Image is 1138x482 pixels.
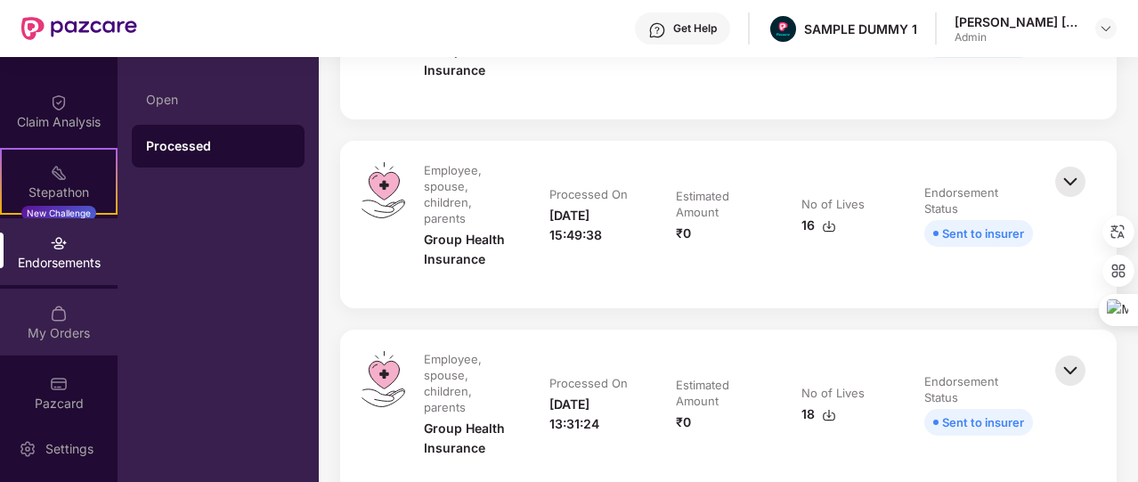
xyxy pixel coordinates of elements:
[21,17,137,40] img: New Pazcare Logo
[804,20,917,37] div: SAMPLE DUMMY 1
[50,375,68,393] img: svg+xml;base64,PHN2ZyBpZD0iUGF6Y2FyZCIgeG1sbnM9Imh0dHA6Ly93d3cudzMub3JnLzIwMDAvc3ZnIiB3aWR0aD0iMj...
[50,234,68,252] img: svg+xml;base64,PHN2ZyBpZD0iRW5kb3JzZW1lbnRzIiB4bWxucz0iaHR0cDovL3d3dy53My5vcmcvMjAwMC9zdmciIHdpZH...
[21,206,96,220] div: New Challenge
[362,162,405,218] img: svg+xml;base64,PHN2ZyB4bWxucz0iaHR0cDovL3d3dy53My5vcmcvMjAwMC9zdmciIHdpZHRoPSI0OS4zMiIgaGVpZ2h0PS...
[676,377,762,409] div: Estimated Amount
[942,413,1024,432] div: Sent to insurer
[1051,351,1090,390] img: svg+xml;base64,PHN2ZyBpZD0iQmFjay0zMngzMiIgeG1sbnM9Imh0dHA6Ly93d3cudzMub3JnLzIwMDAvc3ZnIiB3aWR0aD...
[822,408,836,422] img: svg+xml;base64,PHN2ZyBpZD0iRG93bmxvYWQtMzJ4MzIiIHhtbG5zPSJodHRwOi8vd3d3LnczLm9yZy8yMDAwL3N2ZyIgd2...
[50,305,68,323] img: svg+xml;base64,PHN2ZyBpZD0iTXlfT3JkZXJzIiBkYXRhLW5hbWU9Ik15IE9yZGVycyIgeG1sbnM9Imh0dHA6Ly93d3cudz...
[801,216,836,235] div: 16
[424,419,514,458] div: Group Health Insurance
[801,385,865,401] div: No of Lives
[770,16,796,42] img: Pazcare_Alternative_logo-01-01.png
[673,21,717,36] div: Get Help
[424,230,514,269] div: Group Health Insurance
[648,21,666,39] img: svg+xml;base64,PHN2ZyBpZD0iSGVscC0zMngzMiIgeG1sbnM9Imh0dHA6Ly93d3cudzMub3JnLzIwMDAvc3ZnIiB3aWR0aD...
[424,351,510,415] div: Employee, spouse, children, parents
[801,196,865,212] div: No of Lives
[676,413,691,432] div: ₹0
[549,206,639,245] div: [DATE] 15:49:38
[50,164,68,182] img: svg+xml;base64,PHN2ZyB4bWxucz0iaHR0cDovL3d3dy53My5vcmcvMjAwMC9zdmciIHdpZHRoPSIyMSIgaGVpZ2h0PSIyMC...
[2,184,116,201] div: Stepathon
[424,162,510,226] div: Employee, spouse, children, parents
[19,440,37,458] img: svg+xml;base64,PHN2ZyBpZD0iU2V0dGluZy0yMHgyMCIgeG1sbnM9Imh0dHA6Ly93d3cudzMub3JnLzIwMDAvc3ZnIiB3aW...
[801,404,836,424] div: 18
[676,224,691,243] div: ₹0
[1051,162,1090,201] img: svg+xml;base64,PHN2ZyBpZD0iQmFjay0zMngzMiIgeG1sbnM9Imh0dHA6Ly93d3cudzMub3JnLzIwMDAvc3ZnIiB3aWR0aD...
[924,184,1029,216] div: Endorsement Status
[955,13,1079,30] div: [PERSON_NAME] [PERSON_NAME]
[549,186,628,202] div: Processed On
[942,224,1024,243] div: Sent to insurer
[822,219,836,233] img: svg+xml;base64,PHN2ZyBpZD0iRG93bmxvYWQtMzJ4MzIiIHhtbG5zPSJodHRwOi8vd3d3LnczLm9yZy8yMDAwL3N2ZyIgd2...
[1099,21,1113,36] img: svg+xml;base64,PHN2ZyBpZD0iRHJvcGRvd24tMzJ4MzIiIHhtbG5zPSJodHRwOi8vd3d3LnczLm9yZy8yMDAwL3N2ZyIgd2...
[362,351,405,407] img: svg+xml;base64,PHN2ZyB4bWxucz0iaHR0cDovL3d3dy53My5vcmcvMjAwMC9zdmciIHdpZHRoPSI0OS4zMiIgaGVpZ2h0PS...
[40,440,99,458] div: Settings
[549,395,639,434] div: [DATE] 13:31:24
[146,93,290,107] div: Open
[146,137,290,155] div: Processed
[924,373,1029,405] div: Endorsement Status
[955,30,1079,45] div: Admin
[424,41,514,80] div: Group Health Insurance
[50,94,68,111] img: svg+xml;base64,PHN2ZyBpZD0iQ2xhaW0iIHhtbG5zPSJodHRwOi8vd3d3LnczLm9yZy8yMDAwL3N2ZyIgd2lkdGg9IjIwIi...
[549,375,628,391] div: Processed On
[676,188,762,220] div: Estimated Amount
